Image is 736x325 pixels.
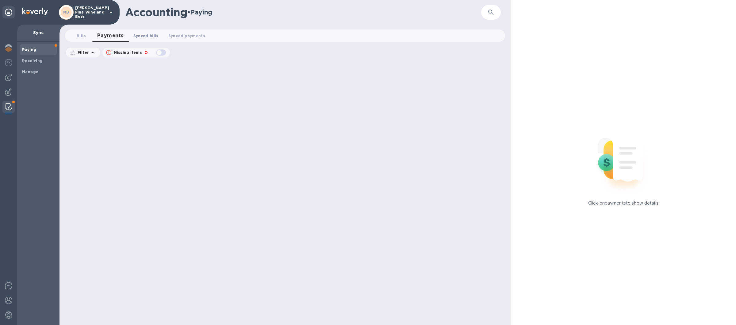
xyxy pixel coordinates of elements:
[77,33,86,39] span: Bills
[102,48,170,57] button: Missing items0
[133,33,159,39] span: Synced bills
[144,49,148,56] p: 0
[125,6,187,19] h1: Accounting
[588,200,658,206] p: Click on payments to show details
[22,58,43,63] b: Receiving
[75,6,106,19] p: [PERSON_NAME] Fine Wine and Beer
[75,50,89,55] p: Filter
[97,31,124,40] span: Payments
[22,8,48,15] img: Logo
[22,47,36,52] b: Paying
[22,29,55,36] p: Sync
[5,59,12,66] img: Foreign exchange
[22,69,38,74] b: Manage
[168,33,205,39] span: Synced payments
[114,50,142,55] p: Missing items
[2,6,15,18] div: Unpin categories
[187,8,212,16] h2: • Paying
[63,10,69,14] b: MB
